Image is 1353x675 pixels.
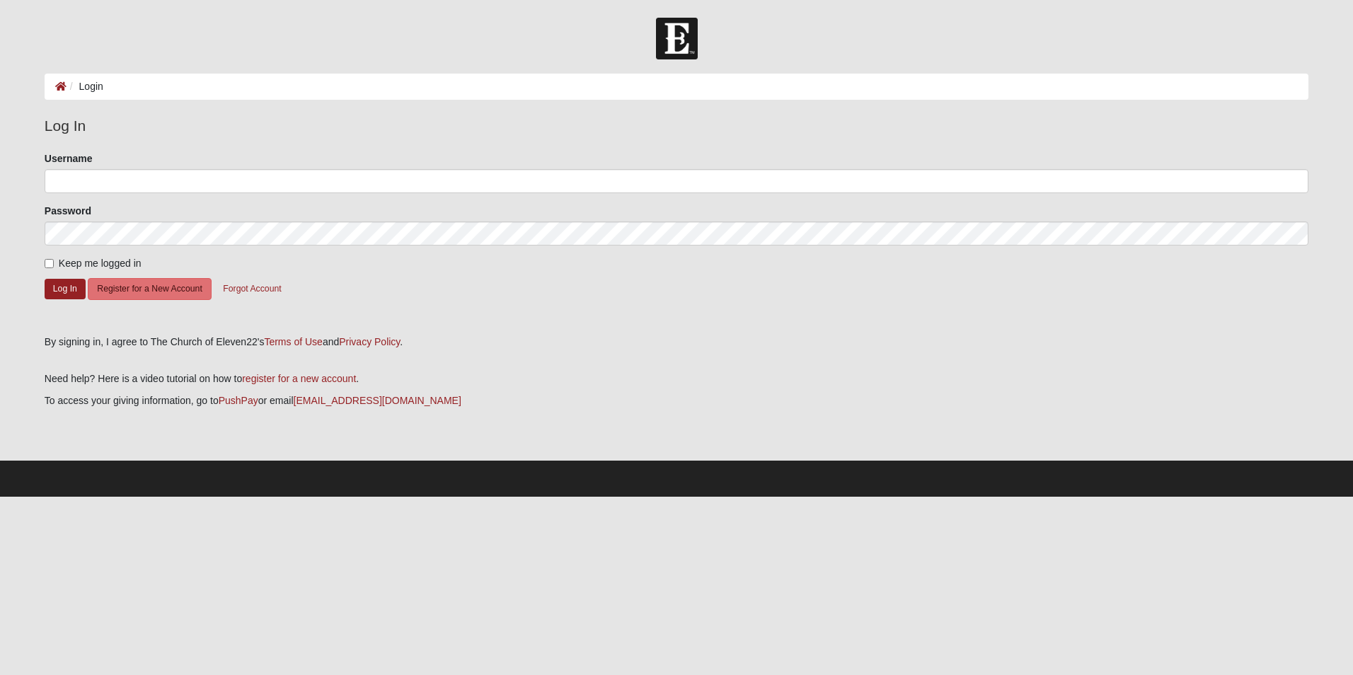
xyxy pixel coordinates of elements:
label: Password [45,204,91,218]
img: Church of Eleven22 Logo [656,18,698,59]
span: Keep me logged in [59,258,142,269]
p: To access your giving information, go to or email [45,393,1308,408]
button: Register for a New Account [88,278,211,300]
p: Need help? Here is a video tutorial on how to . [45,371,1308,386]
div: By signing in, I agree to The Church of Eleven22's and . [45,335,1308,350]
a: Privacy Policy [339,336,400,347]
label: Username [45,151,93,166]
input: Keep me logged in [45,259,54,268]
a: register for a new account [242,373,356,384]
a: [EMAIL_ADDRESS][DOMAIN_NAME] [294,395,461,406]
button: Forgot Account [214,278,290,300]
legend: Log In [45,115,1308,137]
a: Terms of Use [264,336,322,347]
button: Log In [45,279,86,299]
li: Login [67,79,103,94]
a: PushPay [219,395,258,406]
